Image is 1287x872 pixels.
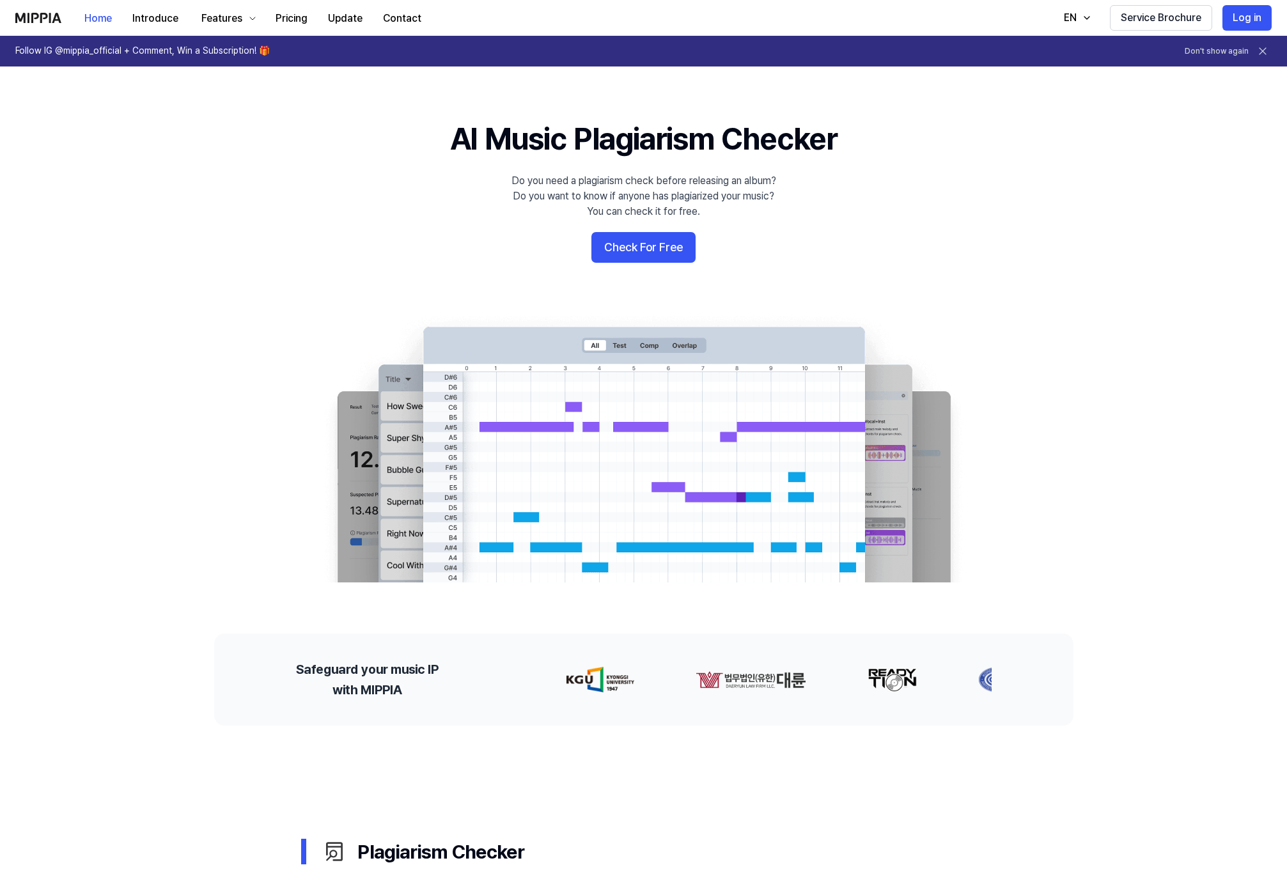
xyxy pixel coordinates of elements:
button: Introduce [122,6,189,31]
button: Don't show again [1185,46,1249,57]
img: partner-logo-0 [565,667,634,692]
a: Update [318,1,373,36]
button: Log in [1222,5,1272,31]
button: Pricing [265,6,318,31]
img: partner-logo-3 [978,667,1017,692]
img: main Image [311,314,976,582]
h1: Follow IG @mippia_official + Comment, Win a Subscription! 🎁 [15,45,270,58]
img: partner-logo-2 [866,667,916,692]
h1: AI Music Plagiarism Checker [450,118,837,160]
div: Plagiarism Checker [322,838,987,865]
button: Features [189,6,265,31]
div: EN [1061,10,1079,26]
button: EN [1051,5,1100,31]
button: Home [74,6,122,31]
img: logo [15,13,61,23]
h2: Safeguard your music IP with MIPPIA [296,659,439,700]
div: Do you need a plagiarism check before releasing an album? Do you want to know if anyone has plagi... [511,173,776,219]
button: Contact [373,6,432,31]
a: Home [74,1,122,36]
div: Features [199,11,245,26]
img: partner-logo-1 [695,667,805,692]
button: Check For Free [591,232,696,263]
button: Update [318,6,373,31]
button: Service Brochure [1110,5,1212,31]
